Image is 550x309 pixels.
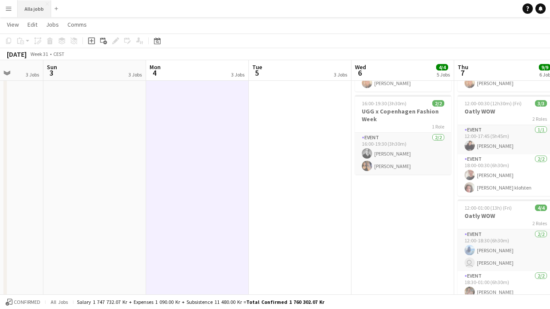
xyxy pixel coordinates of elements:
[128,71,142,78] div: 3 Jobs
[437,71,450,78] div: 5 Jobs
[362,100,406,107] span: 16:00-19:30 (3h30m)
[28,51,50,57] span: Week 31
[18,0,51,17] button: Alla jobb
[355,133,451,174] app-card-role: Event2/216:00-19:30 (3h30m)[PERSON_NAME][PERSON_NAME]
[355,63,366,71] span: Wed
[464,205,512,211] span: 12:00-01:00 (13h) (Fri)
[355,107,451,123] h3: UGG x Copenhagen Fashion Week
[252,63,262,71] span: Tue
[246,299,324,305] span: Total Confirmed 1 760 302.07 kr
[46,21,59,28] span: Jobs
[27,21,37,28] span: Edit
[49,299,70,305] span: All jobs
[3,19,22,30] a: View
[77,299,324,305] div: Salary 1 747 732.07 kr + Expenses 1 090.00 kr + Subsistence 11 480.00 kr =
[150,63,161,71] span: Mon
[53,51,64,57] div: CEST
[7,21,19,28] span: View
[436,64,448,70] span: 4/4
[458,63,468,71] span: Thu
[46,68,57,78] span: 3
[7,50,27,58] div: [DATE]
[464,100,522,107] span: 12:00-00:30 (12h30m) (Fri)
[43,19,62,30] a: Jobs
[14,299,40,305] span: Confirmed
[535,100,547,107] span: 3/3
[432,100,444,107] span: 2/2
[64,19,90,30] a: Comms
[148,68,161,78] span: 4
[532,220,547,226] span: 2 Roles
[334,71,347,78] div: 3 Jobs
[532,116,547,122] span: 2 Roles
[47,63,57,71] span: Sun
[251,68,262,78] span: 5
[24,19,41,30] a: Edit
[535,205,547,211] span: 4/4
[26,71,39,78] div: 3 Jobs
[4,297,42,307] button: Confirmed
[432,123,444,130] span: 1 Role
[67,21,87,28] span: Comms
[456,68,468,78] span: 7
[231,71,244,78] div: 3 Jobs
[355,95,451,174] app-job-card: 16:00-19:30 (3h30m)2/2UGG x Copenhagen Fashion Week1 RoleEvent2/216:00-19:30 (3h30m)[PERSON_NAME]...
[354,68,366,78] span: 6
